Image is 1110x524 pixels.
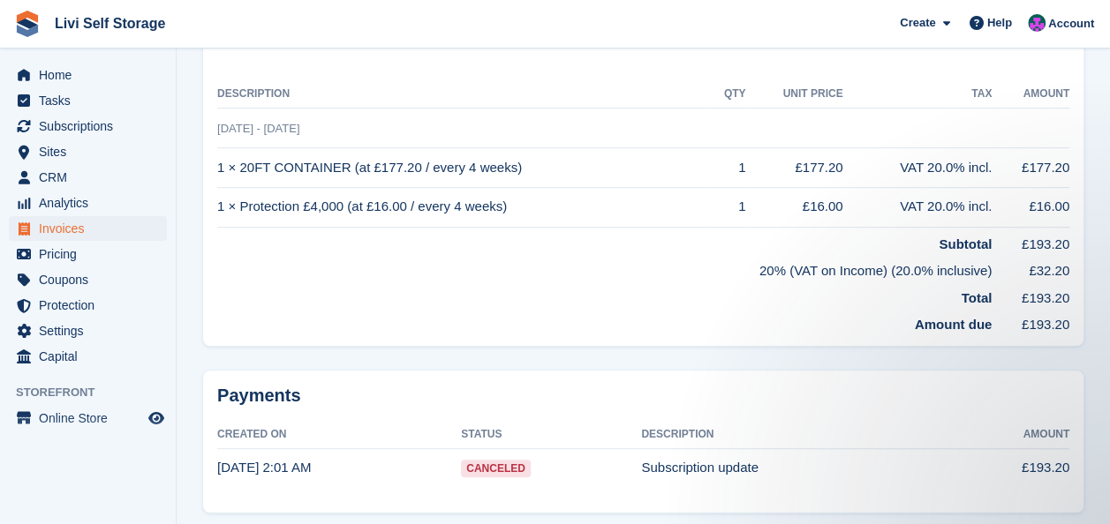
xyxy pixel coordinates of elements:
span: Account [1048,15,1094,33]
td: 1 [710,187,745,227]
a: menu [9,242,167,266]
td: 1 × 20FT CONTAINER (at £177.20 / every 4 weeks) [217,148,710,188]
span: Invoices [39,216,145,241]
img: stora-icon-8386f47178a22dfd0bd8f6a31ec36ba5ce8667c1dd55bd0f319d3a0aa187defe.svg [14,11,41,37]
span: Pricing [39,242,145,266]
th: Created On [217,421,461,449]
strong: Subtotal [939,236,992,251]
td: £16.00 [992,187,1069,227]
span: Sites [39,139,145,164]
td: 1 × Protection £4,000 (at £16.00 / every 4 weeks) [217,187,710,227]
span: [DATE] - [DATE] [217,122,299,135]
th: Unit Price [745,80,842,109]
th: Description [217,80,710,109]
td: Subscription update [641,448,945,487]
a: menu [9,191,167,215]
span: Coupons [39,267,145,292]
span: Settings [39,318,145,343]
a: menu [9,318,167,343]
th: Description [641,421,945,449]
div: VAT 20.0% incl. [842,197,992,217]
a: menu [9,114,167,138]
th: QTY [710,80,745,109]
strong: Amount due [915,317,993,332]
td: £177.20 [745,148,842,188]
span: Home [39,63,145,87]
td: £16.00 [745,187,842,227]
h2: Payments [217,385,1069,407]
td: £193.20 [992,281,1069,309]
span: Subscriptions [39,114,145,138]
td: £193.20 [992,227,1069,254]
td: £177.20 [992,148,1069,188]
a: menu [9,293,167,318]
span: Capital [39,344,145,369]
strong: Total [961,290,992,305]
time: 2025-09-16 01:01:29 UTC [217,460,311,475]
a: menu [9,165,167,190]
td: 20% (VAT on Income) (20.0% inclusive) [217,254,992,281]
span: Create [900,14,935,32]
td: 1 [710,148,745,188]
td: £193.20 [992,308,1069,335]
th: Tax [842,80,992,109]
a: menu [9,216,167,241]
a: menu [9,267,167,292]
a: menu [9,139,167,164]
span: Tasks [39,88,145,113]
th: Amount [992,80,1069,109]
a: menu [9,63,167,87]
span: Help [987,14,1012,32]
div: VAT 20.0% incl. [842,158,992,178]
a: Livi Self Storage [48,9,172,38]
a: menu [9,406,167,430]
a: menu [9,88,167,113]
span: Online Store [39,406,145,430]
th: Status [461,421,641,449]
td: £193.20 [945,448,1069,487]
span: Analytics [39,191,145,215]
span: Storefront [16,384,176,401]
span: CRM [39,165,145,190]
td: £32.20 [992,254,1069,281]
a: Preview store [146,408,167,429]
img: Graham Cameron [1028,14,1046,32]
th: Amount [945,421,1069,449]
a: menu [9,344,167,369]
span: Protection [39,293,145,318]
span: Canceled [461,460,531,477]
